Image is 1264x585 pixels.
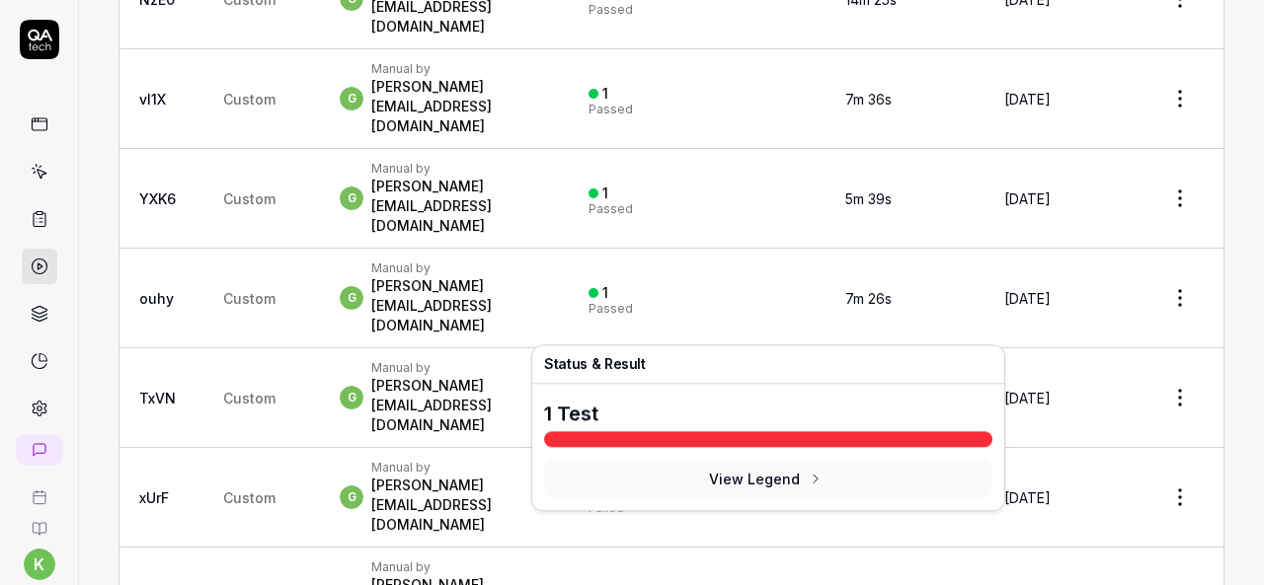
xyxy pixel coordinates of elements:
[589,104,633,115] div: Passed
[371,276,549,335] div: [PERSON_NAME][EMAIL_ADDRESS][DOMAIN_NAME]
[1004,390,1051,406] time: [DATE]
[1004,489,1051,506] time: [DATE]
[1004,290,1051,307] time: [DATE]
[223,290,276,307] span: Custom
[340,485,363,509] span: g
[544,459,992,498] button: View Legend
[845,91,892,108] time: 7m 36s
[1004,190,1051,207] time: [DATE]
[139,390,176,406] a: TxVN
[8,474,70,505] a: Book a call with us
[602,85,608,103] div: 1
[371,360,549,376] div: Manual by
[602,284,608,302] div: 1
[223,489,276,506] span: Custom
[371,177,549,236] div: [PERSON_NAME][EMAIL_ADDRESS][DOMAIN_NAME]
[589,502,624,514] div: Failed
[845,290,892,307] time: 7m 26s
[139,489,169,506] a: xUrF
[1004,91,1051,108] time: [DATE]
[589,303,633,315] div: Passed
[8,505,70,537] a: Documentation
[544,402,598,425] span: 1 Test
[340,286,363,310] span: g
[371,61,549,77] div: Manual by
[223,390,276,406] span: Custom
[371,376,549,435] div: [PERSON_NAME][EMAIL_ADDRESS][DOMAIN_NAME]
[371,260,549,276] div: Manual by
[371,77,549,136] div: [PERSON_NAME][EMAIL_ADDRESS][DOMAIN_NAME]
[139,290,174,307] a: ouhy
[371,475,549,535] div: [PERSON_NAME][EMAIL_ADDRESS][DOMAIN_NAME]
[845,190,892,207] time: 5m 39s
[340,386,363,409] span: g
[340,186,363,210] span: g
[544,357,992,371] h4: Status & Result
[371,559,549,575] div: Manual by
[16,434,63,466] a: New conversation
[371,161,549,177] div: Manual by
[139,190,176,207] a: YXK6
[139,91,166,108] a: vl1X
[223,91,276,108] span: Custom
[371,460,549,475] div: Manual by
[24,548,55,580] button: k
[340,87,363,110] span: g
[589,203,633,215] div: Passed
[223,190,276,207] span: Custom
[602,184,608,202] div: 1
[589,4,633,16] div: Passed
